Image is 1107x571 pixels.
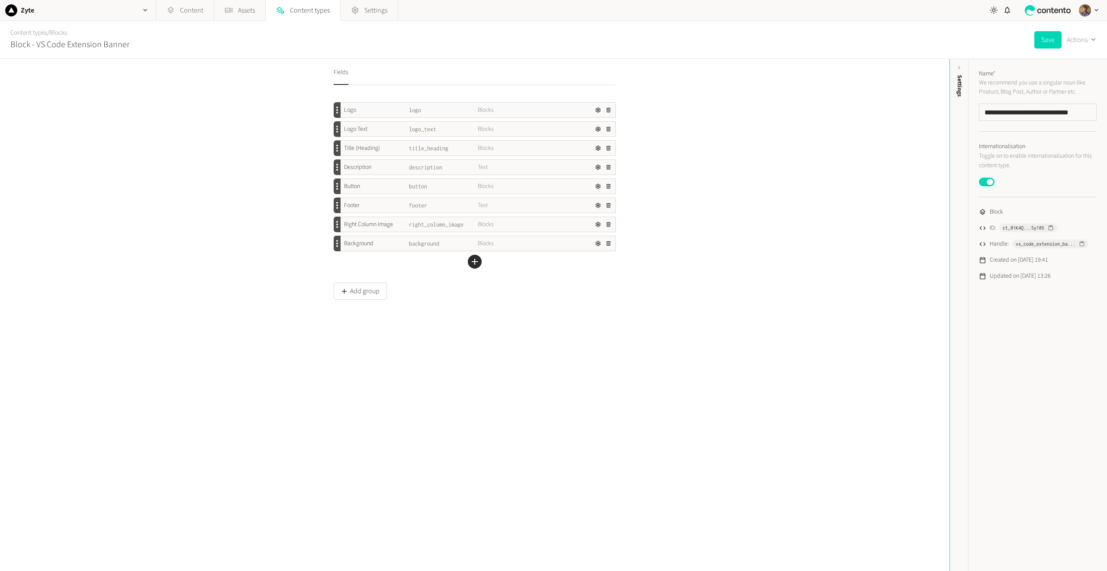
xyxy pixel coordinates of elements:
span: Settings [364,5,387,16]
span: Blocks [478,125,547,134]
button: Actions [1067,31,1097,49]
span: Blocks [478,144,547,153]
h2: Block - VS Code Extension Banner [10,38,129,51]
span: / [47,28,49,37]
span: Text [478,201,547,210]
span: footer [409,201,478,210]
span: background [409,239,478,248]
span: Footer [344,201,360,210]
span: Right Column Image [344,220,393,229]
span: Blocks [478,239,547,248]
button: vs_code_extension_ba... [1012,240,1088,248]
span: Settings [955,75,964,97]
span: description [409,163,478,172]
span: right_column_image [409,220,478,229]
span: button [409,182,478,191]
span: Created on [DATE] 19:41 [990,256,1048,265]
span: Logo [344,106,356,115]
span: Content types [290,5,330,16]
label: Name [979,69,996,78]
p: We recommend you use a singular noun like Product, Blog Post, Author or Partner etc. [979,78,1097,97]
img: Zyte [5,4,17,16]
span: Blocks [478,106,547,115]
span: vs_code_extension_ba... [1016,240,1075,248]
span: ID: [990,224,996,233]
label: Internationalisation [979,142,1025,151]
p: Toggle on to enable internationalisation for this content type. [979,151,1097,171]
button: Add group [334,282,387,300]
h2: Zyte [21,5,34,16]
button: Save [1034,31,1062,49]
span: Button [344,182,360,191]
span: Text [478,163,547,172]
span: title_heading [409,144,478,153]
button: ct_01K4Q...5y105 [999,224,1057,232]
span: ct_01K4Q...5y105 [1003,224,1044,232]
span: Handle: [990,240,1009,249]
span: Block [990,208,1003,217]
a: Blocks [49,28,67,37]
span: Blocks [478,182,547,191]
span: Blocks [478,220,547,229]
span: Background [344,239,373,248]
span: Title (Heading) [344,144,380,153]
span: Description [344,163,371,172]
a: Content types [10,28,47,37]
button: Fields [334,66,348,85]
span: logo_text [409,125,478,134]
img: Péter Soltész [1079,4,1091,16]
span: Logo Text [344,125,367,134]
span: Updated on [DATE] 13:26 [990,272,1051,281]
span: logo [409,106,478,115]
